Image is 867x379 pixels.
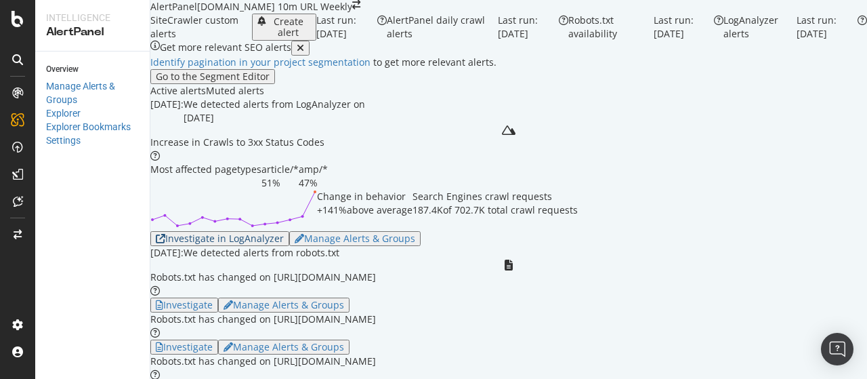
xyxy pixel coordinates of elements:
div: Last run: [DATE] [654,14,715,41]
div: Change in behavior [317,190,413,203]
div: Search Engines crawl requests [413,190,578,203]
button: Manage Alerts & Groups [289,231,421,246]
div: SiteCrawler custom alerts [150,14,252,41]
a: Overview [46,62,79,77]
div: of 702.7K total crawl requests [443,203,578,217]
a: Investigate [150,340,218,353]
div: Investigate [156,300,213,311]
a: Identify pagination in your project segmentation [150,56,371,68]
div: Open Intercom Messenger [821,333,853,365]
div: Last run: [DATE] [316,14,377,41]
button: Investigate in LogAnalyzer [150,231,289,246]
div: AlertPanel [46,24,139,40]
button: close banner [291,41,310,56]
button: Manage Alerts & Groups [218,298,350,313]
div: LogAnalyzer alerts [723,14,797,41]
a: Manage Alerts & Groups [46,79,140,106]
div: Create alert [266,16,311,38]
div: [DATE]: [150,246,184,260]
div: Most affected pagetypes [150,163,261,190]
button: Investigate [150,340,218,355]
a: Manage Alerts & Groups [218,298,350,311]
div: Last run: [DATE] [797,14,858,41]
div: Get more relevant SEO alerts [160,41,291,56]
div: Muted alerts [206,84,264,98]
div: Manage Alerts & Groups [224,342,344,353]
div: We detected alerts from LogAnalyzer on [184,98,365,125]
div: Last run: [DATE] [498,14,559,41]
div: [DATE]: [150,98,184,125]
button: Manage Alerts & Groups [218,340,350,355]
a: Investigate [150,298,218,311]
div: 187.4K [413,203,443,217]
div: Manage Alerts & Groups [295,233,415,244]
div: Investigate in LogAnalyzer [156,233,284,244]
button: Create alert [252,14,316,41]
a: Manage Alerts & Groups [289,232,421,245]
div: Robots.txt has changed on [URL][DOMAIN_NAME] [150,355,376,368]
button: Investigate [150,298,218,313]
div: AlertPanel daily crawl alerts [387,14,498,41]
div: [DATE] [184,111,365,125]
div: to get more relevant alerts . [150,56,867,69]
div: Investigate [156,342,213,353]
div: +141% [317,203,347,217]
a: Investigate in LogAnalyzer [150,232,289,245]
div: Robots.txt has changed on [URL][DOMAIN_NAME] [150,313,376,326]
div: info banner [150,41,867,84]
div: 47% [299,163,328,190]
div: article/* [261,163,299,176]
a: Settings [46,134,140,147]
div: Robots.txt availability [568,14,654,41]
div: We detected alerts from robots.txt [184,246,339,260]
button: Go to the Segment Editor [150,69,275,84]
div: Manage Alerts & Groups [224,300,344,311]
div: 51% [261,163,299,190]
div: above average [347,203,413,217]
div: amp/* [299,163,328,176]
div: Active alerts [150,84,206,98]
div: Increase in Crawls to 3xx Status Codes [150,136,328,149]
div: Robots.txt has changed on [URL][DOMAIN_NAME] [150,271,376,284]
a: Manage Alerts & Groups [218,340,350,353]
a: Explorer [46,106,140,120]
div: Intelligence [46,11,139,24]
a: Explorer Bookmarks [46,120,140,134]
